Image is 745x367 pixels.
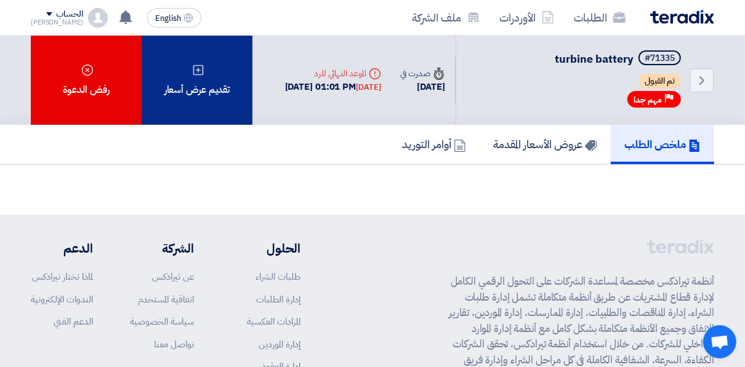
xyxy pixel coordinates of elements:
[56,9,83,20] div: الحساب
[88,8,108,28] img: profile_test.png
[138,293,194,306] a: اتفاقية المستخدم
[638,74,681,89] span: تم القبول
[564,3,635,32] a: الطلبات
[31,239,93,258] li: الدعم
[130,315,194,328] a: سياسة الخصوصية
[703,325,736,358] div: Open chat
[142,36,252,125] div: تقديم عرض أسعار
[147,8,201,28] button: English
[401,67,445,80] div: صدرت في
[401,80,445,94] div: [DATE]
[31,19,83,26] div: [PERSON_NAME]
[152,270,194,283] a: عن تيرادكس
[285,67,381,80] div: الموعد النهائي للرد
[634,94,662,106] span: مهم جدا
[389,125,480,164] a: أوامر التوريد
[489,3,564,32] a: الأوردرات
[256,270,300,283] a: طلبات الشراء
[256,293,300,306] a: إدارة الطلبات
[555,50,683,68] h5: turbine battery
[650,10,714,24] img: Teradix logo
[402,137,466,151] h5: أوامر التوريد
[611,125,714,164] a: ملخص الطلب
[154,337,194,351] a: تواصل معنا
[32,270,93,283] a: لماذا تختار تيرادكس
[247,315,300,328] a: المزادات العكسية
[231,239,300,258] li: الحلول
[285,80,381,94] div: [DATE] 01:01 PM
[493,137,597,151] h5: عروض الأسعار المقدمة
[31,36,142,125] div: رفض الدعوة
[402,3,489,32] a: ملف الشركة
[645,54,675,63] div: #71335
[555,50,634,67] span: turbine battery
[31,293,93,306] a: الندوات الإلكترونية
[624,137,701,151] h5: ملخص الطلب
[480,125,611,164] a: عروض الأسعار المقدمة
[54,315,93,328] a: الدعم الفني
[259,337,300,351] a: إدارة الموردين
[130,239,194,258] li: الشركة
[356,81,381,93] div: [DATE]
[155,14,181,23] span: English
